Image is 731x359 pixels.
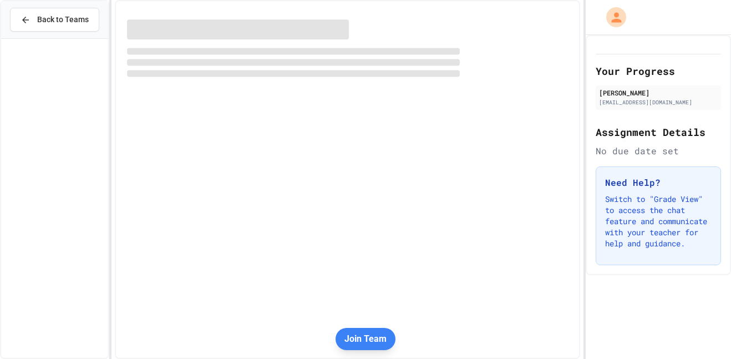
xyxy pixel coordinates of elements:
iframe: chat widget [684,315,720,348]
div: My Account [595,4,629,30]
button: Back to Teams [10,8,99,32]
span: Back to Teams [37,14,89,26]
div: [EMAIL_ADDRESS][DOMAIN_NAME] [599,98,718,107]
div: No due date set [596,144,721,158]
h2: Assignment Details [596,124,721,140]
p: Switch to "Grade View" to access the chat feature and communicate with your teacher for help and ... [605,194,712,249]
div: [PERSON_NAME] [599,88,718,98]
h2: Your Progress [596,63,721,79]
iframe: chat widget [639,266,720,314]
button: Join Team [336,328,395,350]
h3: Need Help? [605,176,712,189]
